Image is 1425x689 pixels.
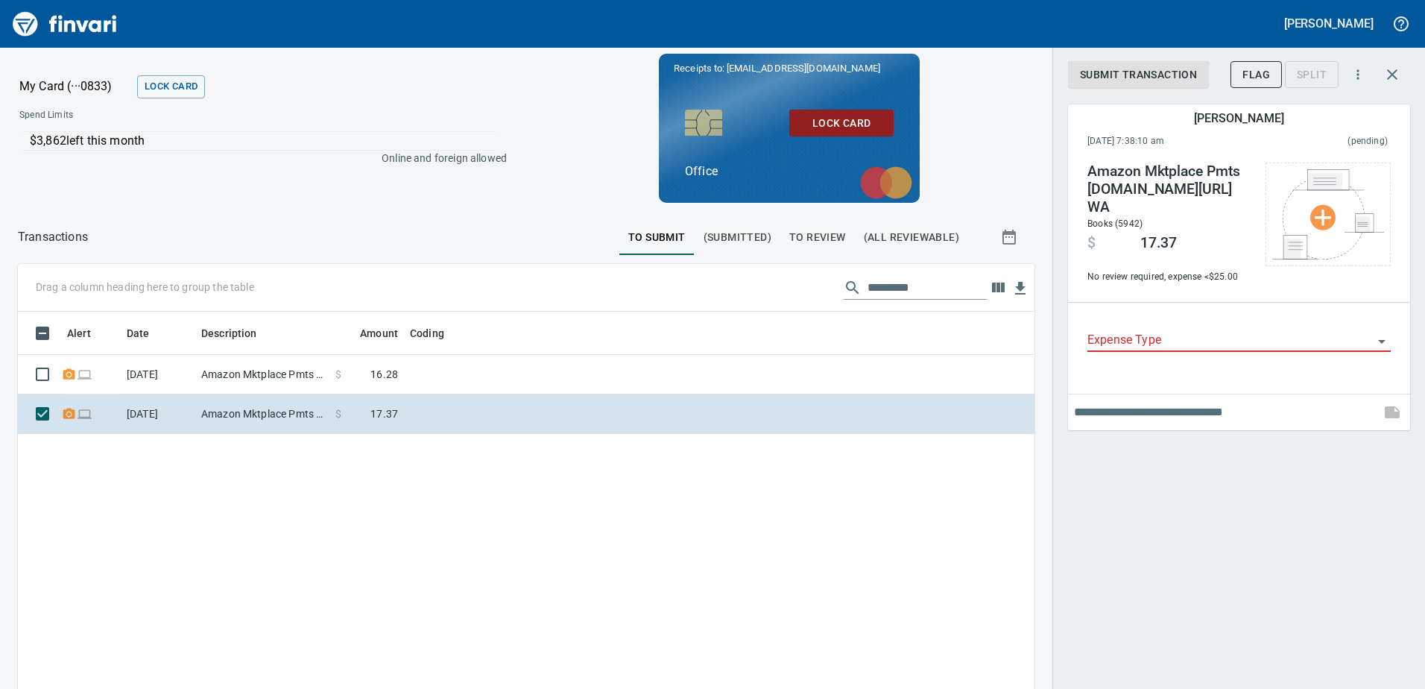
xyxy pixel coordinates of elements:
[370,367,398,382] span: 16.28
[67,324,110,342] span: Alert
[410,324,464,342] span: Coding
[1087,163,1251,216] h4: Amazon Mktplace Pmts [DOMAIN_NAME][URL] WA
[9,6,121,42] img: Finvari
[1068,61,1209,89] button: Submit Transaction
[801,114,882,133] span: Lock Card
[18,228,88,246] p: Transactions
[18,228,88,246] nav: breadcrumb
[335,406,341,421] span: $
[195,394,329,434] td: Amazon Mktplace Pmts [DOMAIN_NAME][URL] WA
[67,324,91,342] span: Alert
[1374,394,1410,430] span: This records your note into the expense
[121,394,195,434] td: [DATE]
[7,151,507,166] p: Online and foreign allowed
[121,355,195,394] td: [DATE]
[137,75,205,98] button: Lock Card
[335,367,341,382] span: $
[19,108,288,123] span: Spend Limits
[1371,331,1392,352] button: Open
[36,280,254,295] p: Drag a column heading here to group the table
[1242,66,1270,84] span: Flag
[19,78,131,95] p: My Card (···0833)
[1080,66,1197,84] span: Submit Transaction
[704,228,771,247] span: (Submitted)
[77,369,92,379] span: Online transaction
[864,228,959,247] span: (All Reviewable)
[1140,234,1177,252] span: 17.37
[1230,61,1282,89] button: Flag
[1374,57,1410,92] button: Close transaction
[685,163,894,180] p: Office
[789,228,846,247] span: To Review
[127,324,150,342] span: Date
[725,61,882,75] span: [EMAIL_ADDRESS][DOMAIN_NAME]
[1256,134,1388,149] span: This charge has not been settled by the merchant yet. This usually takes a couple of days but in ...
[195,355,329,394] td: Amazon Mktplace Pmts [DOMAIN_NAME][URL] WA
[1009,277,1031,300] button: Download table
[360,324,398,342] span: Amount
[1285,67,1339,80] div: Transaction still pending, cannot split yet. It usually takes 2-3 days for a merchant to settle a...
[1280,12,1377,35] button: [PERSON_NAME]
[1087,270,1251,285] span: No review required, expense < $25.00
[201,324,257,342] span: Description
[61,369,77,379] span: Receipt Required
[370,406,398,421] span: 17.37
[1087,234,1096,252] span: $
[1272,169,1384,259] img: Select file
[1284,16,1374,31] h5: [PERSON_NAME]
[987,277,1009,299] button: Choose columns to display
[410,324,444,342] span: Coding
[341,324,398,342] span: Amount
[1194,110,1283,126] h5: [PERSON_NAME]
[61,409,77,418] span: Receipt Required
[1087,134,1256,149] span: [DATE] 7:38:10 am
[628,228,686,247] span: To Submit
[30,132,497,150] p: $3,862 left this month
[127,324,169,342] span: Date
[853,159,920,207] img: mastercard.svg
[789,110,894,137] button: Lock Card
[201,324,277,342] span: Description
[1342,58,1374,91] button: More
[77,409,92,418] span: Online transaction
[145,78,198,95] span: Lock Card
[1087,218,1143,229] span: Books (5942)
[674,61,905,76] p: Receipts to:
